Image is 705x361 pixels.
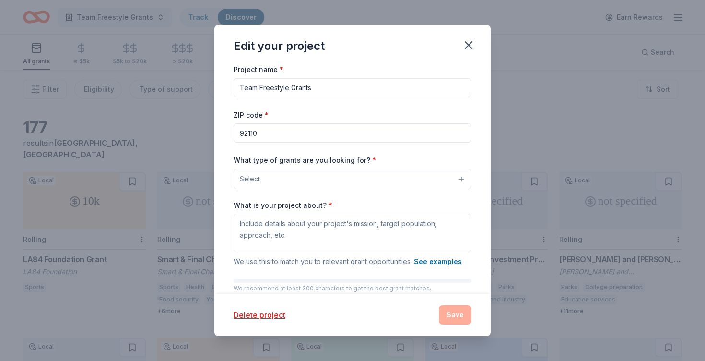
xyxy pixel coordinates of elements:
span: Select [240,173,260,185]
label: What is your project about? [234,201,332,210]
button: See examples [414,256,462,267]
button: Delete project [234,309,285,321]
label: ZIP code [234,110,269,120]
p: We recommend at least 300 characters to get the best grant matches. [234,285,471,292]
label: Project name [234,65,283,74]
label: What type of grants are you looking for? [234,156,376,165]
div: Edit your project [234,38,325,54]
button: Select [234,169,471,189]
input: After school program [234,78,471,97]
span: We use this to match you to relevant grant opportunities. [234,257,462,265]
input: 12345 (U.S. only) [234,123,471,143]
